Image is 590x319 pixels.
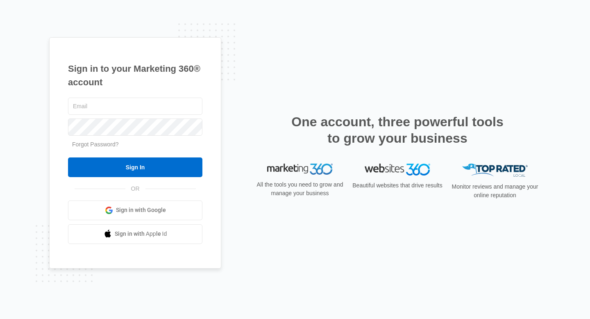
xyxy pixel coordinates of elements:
[125,185,145,193] span: OR
[289,114,506,146] h2: One account, three powerful tools to grow your business
[68,62,202,89] h1: Sign in to your Marketing 360® account
[449,182,541,200] p: Monitor reviews and manage your online reputation
[267,164,333,175] img: Marketing 360
[68,157,202,177] input: Sign In
[254,180,346,198] p: All the tools you need to grow and manage your business
[68,201,202,220] a: Sign in with Google
[462,164,528,177] img: Top Rated Local
[365,164,430,175] img: Websites 360
[115,230,167,238] span: Sign in with Apple Id
[116,206,166,214] span: Sign in with Google
[72,141,119,148] a: Forgot Password?
[352,181,443,190] p: Beautiful websites that drive results
[68,98,202,115] input: Email
[68,224,202,244] a: Sign in with Apple Id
